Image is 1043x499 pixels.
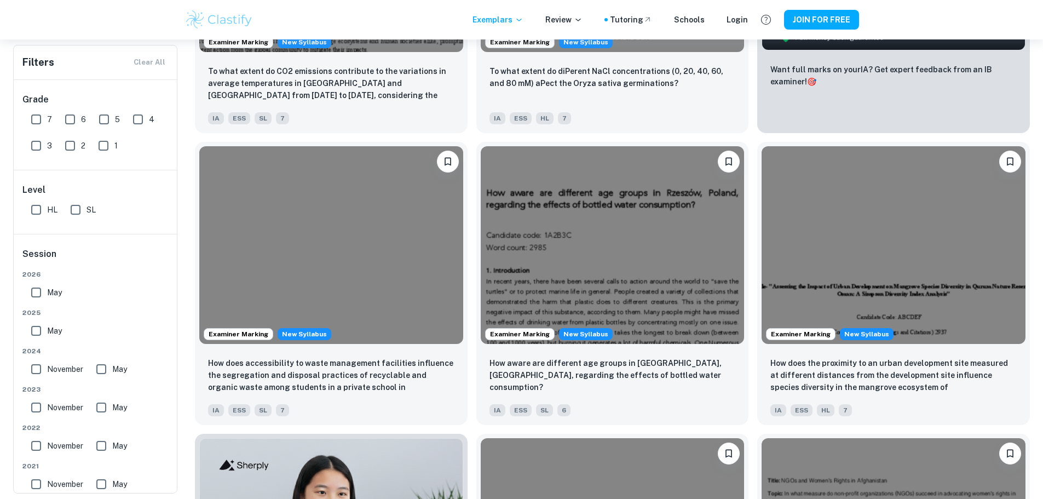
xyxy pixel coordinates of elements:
[47,440,83,452] span: November
[486,37,554,47] span: Examiner Marking
[22,385,169,394] span: 2023
[87,204,96,216] span: SL
[762,146,1025,344] img: ESS IA example thumbnail: How does the proximity to an urban devel
[255,112,272,124] span: SL
[22,248,169,269] h6: Session
[208,357,454,394] p: How does accessibility to waste management facilities influence the segregation and disposal prac...
[770,404,786,416] span: IA
[727,14,748,26] a: Login
[195,142,468,425] a: Examiner MarkingStarting from the May 2026 session, the ESS IA requirements have changed. We crea...
[476,142,749,425] a: Examiner MarkingStarting from the May 2026 session, the ESS IA requirements have changed. We crea...
[208,65,454,102] p: To what extent do CO2 emissions contribute to the variations in average temperatures in Indonesia...
[999,443,1021,464] button: Please log in to bookmark exemplars
[199,146,463,344] img: ESS IA example thumbnail: How does accessibility to waste manageme
[22,423,169,433] span: 2022
[278,36,331,48] span: New Syllabus
[840,328,894,340] div: Starting from the May 2026 session, the ESS IA requirements have changed. We created this exempla...
[47,140,52,152] span: 3
[115,113,120,125] span: 5
[558,112,571,124] span: 7
[536,112,554,124] span: HL
[784,10,859,30] button: JOIN FOR FREE
[22,269,169,279] span: 2026
[81,140,85,152] span: 2
[149,113,154,125] span: 4
[22,93,169,106] h6: Grade
[81,113,86,125] span: 6
[22,346,169,356] span: 2024
[204,329,273,339] span: Examiner Marking
[22,308,169,318] span: 2025
[114,140,118,152] span: 1
[228,112,250,124] span: ESS
[481,146,745,344] img: ESS IA example thumbnail: How aware are different age groups in Rz
[559,36,613,48] div: Starting from the May 2026 session, the ESS IA requirements have changed. We created this exempla...
[817,404,834,416] span: HL
[276,112,289,124] span: 7
[489,357,736,393] p: How aware are different age groups in Rzeszów, Poland, regarding the effects of bottled water con...
[185,9,254,31] img: Clastify logo
[437,151,459,173] button: Please log in to bookmark exemplars
[112,402,127,414] span: May
[674,14,705,26] a: Schools
[278,36,331,48] div: Starting from the May 2026 session, the ESS IA requirements have changed. We created this exempla...
[472,14,523,26] p: Exemplars
[791,404,812,416] span: ESS
[757,10,775,29] button: Help and Feedback
[204,37,273,47] span: Examiner Marking
[767,329,835,339] span: Examiner Marking
[22,183,169,197] h6: Level
[718,151,740,173] button: Please log in to bookmark exemplars
[278,328,331,340] div: Starting from the May 2026 session, the ESS IA requirements have changed. We created this exempla...
[47,363,83,375] span: November
[208,112,224,124] span: IA
[610,14,652,26] a: Tutoring
[839,404,852,416] span: 7
[486,329,554,339] span: Examiner Marking
[47,286,62,299] span: May
[489,404,505,416] span: IA
[255,404,272,416] span: SL
[510,404,532,416] span: ESS
[47,325,62,337] span: May
[840,328,894,340] span: New Syllabus
[718,443,740,464] button: Please log in to bookmark exemplars
[22,461,169,471] span: 2021
[770,357,1017,394] p: How does the proximity to an urban development site measured at different distances from the deve...
[807,77,816,86] span: 🎯
[559,36,613,48] span: New Syllabus
[112,363,127,375] span: May
[536,404,553,416] span: SL
[489,65,736,89] p: To what extent do diPerent NaCl concentrations (0, 20, 40, 60, and 80 mM) aPect the Oryza sativa ...
[559,328,613,340] div: Starting from the May 2026 session, the ESS IA requirements have changed. We created this exempla...
[770,64,1017,88] p: Want full marks on your IA ? Get expert feedback from an IB examiner!
[559,328,613,340] span: New Syllabus
[208,404,224,416] span: IA
[228,404,250,416] span: ESS
[757,142,1030,425] a: Examiner MarkingStarting from the May 2026 session, the ESS IA requirements have changed. We crea...
[278,328,331,340] span: New Syllabus
[999,151,1021,173] button: Please log in to bookmark exemplars
[510,112,532,124] span: ESS
[47,113,52,125] span: 7
[22,55,54,70] h6: Filters
[557,404,571,416] span: 6
[47,402,83,414] span: November
[489,112,505,124] span: IA
[545,14,583,26] p: Review
[47,204,57,216] span: HL
[112,478,127,490] span: May
[112,440,127,452] span: May
[47,478,83,490] span: November
[276,404,289,416] span: 7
